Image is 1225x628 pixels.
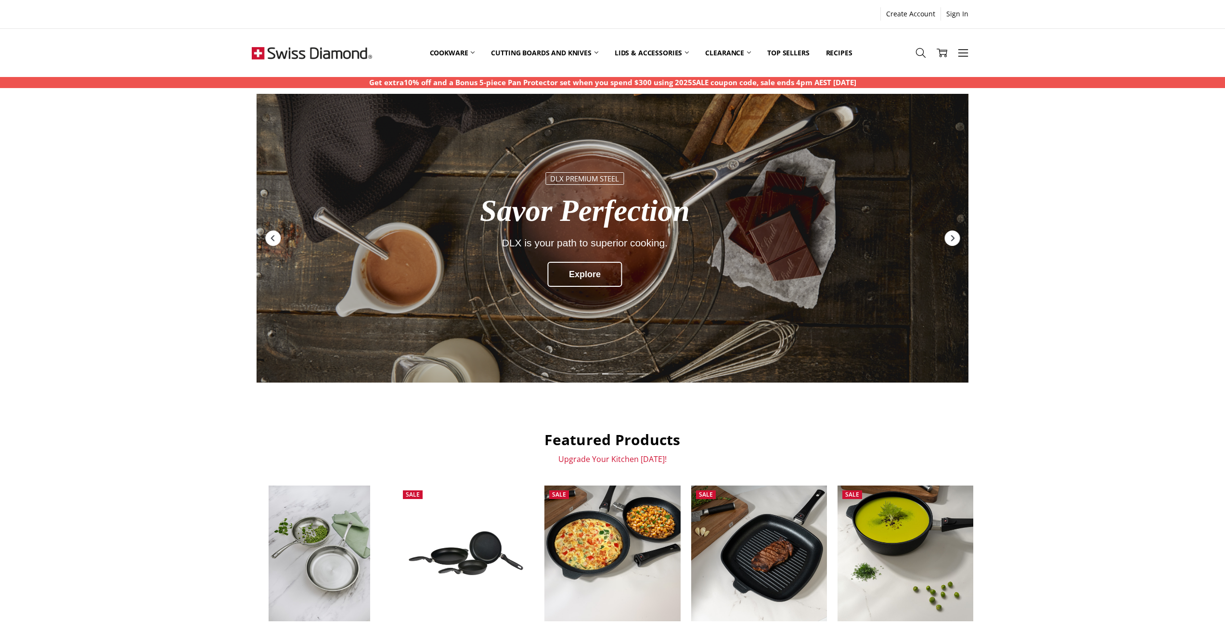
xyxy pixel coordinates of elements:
[545,173,624,185] div: DLX Premium Steel
[369,77,856,88] p: Get extra10% off and a Bonus 5-piece Pan Protector set when you spend $300 using 2025SALE coupon ...
[406,490,420,499] span: Sale
[264,230,282,247] div: Previous
[257,94,968,383] a: Redirect to https://swissdiamond.com.au/cookware/shop-by-collection/premium-steel-dlx/
[252,454,974,464] p: Upgrade Your Kitchen [DATE]!
[552,490,566,499] span: Sale
[544,486,680,621] img: XD Induction 2 piece FRY PAN set w/Detachable Handles 24 &28cm
[269,486,371,621] img: Premium steel DLX 2pc fry pan set (28 and 24cm) life style shot
[252,29,372,77] img: Free Shipping On Every Order
[317,237,852,248] div: DLX is your path to superior cooking.
[697,31,759,74] a: Clearance
[818,31,861,74] a: Recipes
[398,519,534,587] img: XD Nonstick 3 Piece Fry Pan set - 20CM, 24CM & 28CM
[943,230,961,247] div: Next
[422,31,483,74] a: Cookware
[625,368,650,380] div: Slide 4 of 4
[691,486,827,621] img: XD Induction 28 x 4cm square GRILL PAN w/Detachable Handle
[838,486,973,621] img: XD Induction 28 x 7.5cm Deep SAUTE PAN w/Detachable Handle
[845,490,859,499] span: Sale
[759,31,817,74] a: Top Sellers
[252,486,387,621] a: Premium steel DLX 2pc fry pan set (28 and 24cm) life style shot
[483,31,606,74] a: Cutting boards and knives
[941,7,974,21] a: Sign In
[881,7,941,21] a: Create Account
[600,368,625,380] div: Slide 3 of 4
[699,490,713,499] span: Sale
[252,431,974,449] h2: Featured Products
[606,31,697,74] a: Lids & Accessories
[547,262,622,287] div: Explore
[575,368,600,380] div: Slide 2 of 4
[398,486,534,621] a: XD Nonstick 3 Piece Fry Pan set - 20CM, 24CM & 28CM
[317,194,852,228] div: Savor Perfection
